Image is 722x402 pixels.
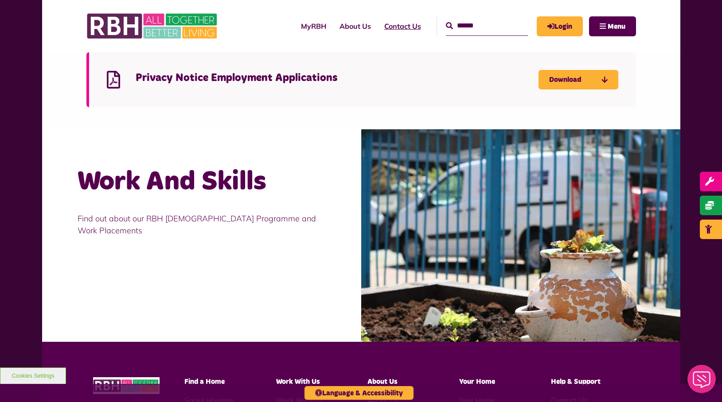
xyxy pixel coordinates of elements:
[551,378,601,385] span: Help & Support
[459,378,495,385] span: Your Home
[361,129,680,342] img: Picture1
[333,14,378,38] a: About Us
[446,16,528,35] input: Search
[276,378,320,385] span: Work With Us
[304,386,414,400] button: Language & Accessibility
[589,16,636,36] button: Navigation
[378,14,428,38] a: Contact Us
[367,378,398,385] span: About Us
[537,16,583,36] a: MyRBH
[78,213,326,236] p: Find out about our RBH [DEMOGRAPHIC_DATA] Programme and Work Placements
[93,377,160,394] img: RBH
[86,9,219,43] img: RBH
[608,23,625,30] span: Menu
[682,362,722,402] iframe: Netcall Web Assistant for live chat
[78,165,326,199] h2: Work And Skills
[136,71,539,85] h4: Privacy Notice Employment Applications
[294,14,333,38] a: MyRBH
[539,70,618,89] a: Download Privacy Notice Employment Applications - open in a new tab
[184,378,225,385] span: Find a Home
